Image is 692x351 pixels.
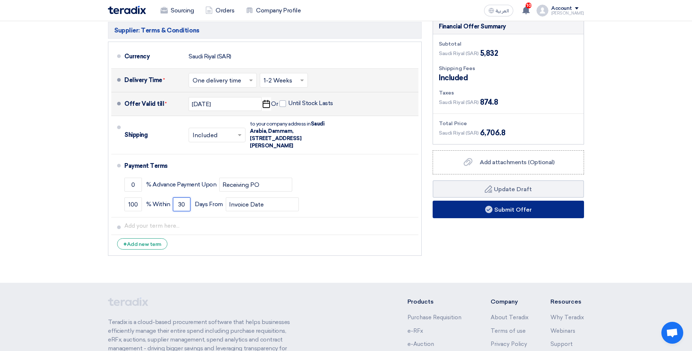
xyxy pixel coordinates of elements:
[496,8,509,13] span: العربية
[491,341,527,347] a: Privacy Policy
[550,328,575,334] a: Webinars
[661,322,683,344] div: Open chat
[480,48,498,59] span: 5,832
[551,5,572,12] div: Account
[491,314,529,321] a: About Teradix
[439,72,468,83] span: Included
[124,157,410,175] div: Payment Terms
[537,5,548,16] img: profile_test.png
[124,219,415,233] input: Add your term here...
[195,201,223,208] span: Days From
[189,97,262,111] input: yyyy-mm-dd
[219,178,292,192] input: payment-term-2
[250,120,330,150] div: to your company address in
[117,238,167,250] div: Add new term
[407,341,434,347] a: e-Auction
[439,40,578,48] div: Subtotal
[108,22,422,39] h5: Supplier: Terms & Conditions
[439,65,578,72] div: Shipping Fees
[271,100,278,108] span: Or
[146,201,170,208] span: % Within
[480,127,506,138] span: 6,706.8
[200,3,240,19] a: Orders
[124,126,183,144] div: Shipping
[240,3,306,19] a: Company Profile
[439,99,479,106] span: Saudi Riyal (SAR)
[439,22,506,31] div: Financial Offer Summary
[433,201,584,218] button: Submit Offer
[407,297,469,306] li: Products
[407,314,461,321] a: Purchase Requisition
[124,178,142,192] input: payment-term-1
[439,50,479,57] span: Saudi Riyal (SAR)
[124,48,183,65] div: Currency
[146,181,216,188] span: % Advance Payment Upon
[155,3,200,19] a: Sourcing
[124,95,183,113] div: Offer Valid till
[189,50,231,63] div: Saudi Riyal (SAR)
[480,97,498,108] span: 874.8
[550,341,573,347] a: Support
[484,5,513,16] button: العربية
[173,197,190,211] input: payment-term-2
[433,180,584,198] button: Update Draft
[124,72,183,89] div: Delivery Time
[279,100,333,107] label: Until Stock Lasts
[226,197,299,211] input: payment-term-2
[491,328,526,334] a: Terms of use
[439,129,479,137] span: Saudi Riyal (SAR)
[123,241,127,248] span: +
[550,314,584,321] a: Why Teradix
[550,297,584,306] li: Resources
[480,159,554,166] span: Add attachments (Optional)
[407,328,423,334] a: e-RFx
[439,89,578,97] div: Taxes
[491,297,529,306] li: Company
[439,120,578,127] div: Total Price
[526,3,531,8] span: 10
[108,6,146,14] img: Teradix logo
[124,197,142,211] input: payment-term-2
[551,11,584,15] div: [PERSON_NAME]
